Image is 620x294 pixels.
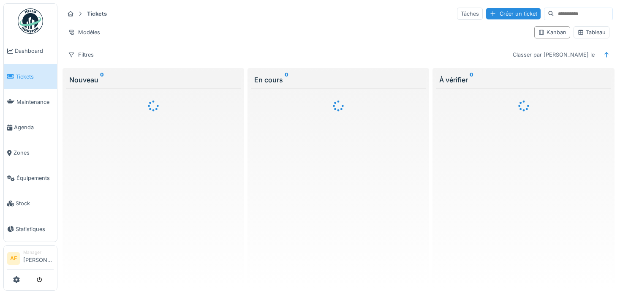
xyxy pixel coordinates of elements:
[100,75,104,85] sup: 0
[285,75,288,85] sup: 0
[4,38,57,64] a: Dashboard
[69,75,237,85] div: Nouveau
[16,73,54,81] span: Tickets
[18,8,43,34] img: Badge_color-CXgf-gQk.svg
[509,49,598,61] div: Classer par [PERSON_NAME] le
[84,10,110,18] strong: Tickets
[16,98,54,106] span: Maintenance
[439,75,607,85] div: À vérifier
[16,225,54,233] span: Statistiques
[15,47,54,55] span: Dashboard
[14,149,54,157] span: Zones
[486,8,541,19] div: Créer un ticket
[16,199,54,207] span: Stock
[4,114,57,140] a: Agenda
[7,252,20,265] li: AF
[254,75,422,85] div: En cours
[457,8,483,20] div: Tâches
[470,75,473,85] sup: 0
[16,174,54,182] span: Équipements
[4,166,57,191] a: Équipements
[538,28,566,36] div: Kanban
[14,123,54,131] span: Agenda
[4,191,57,216] a: Stock
[23,249,54,256] div: Manager
[64,26,104,38] div: Modèles
[4,89,57,114] a: Maintenance
[4,216,57,242] a: Statistiques
[64,49,98,61] div: Filtres
[4,64,57,89] a: Tickets
[7,249,54,269] a: AF Manager[PERSON_NAME]
[4,140,57,166] a: Zones
[577,28,606,36] div: Tableau
[23,249,54,267] li: [PERSON_NAME]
